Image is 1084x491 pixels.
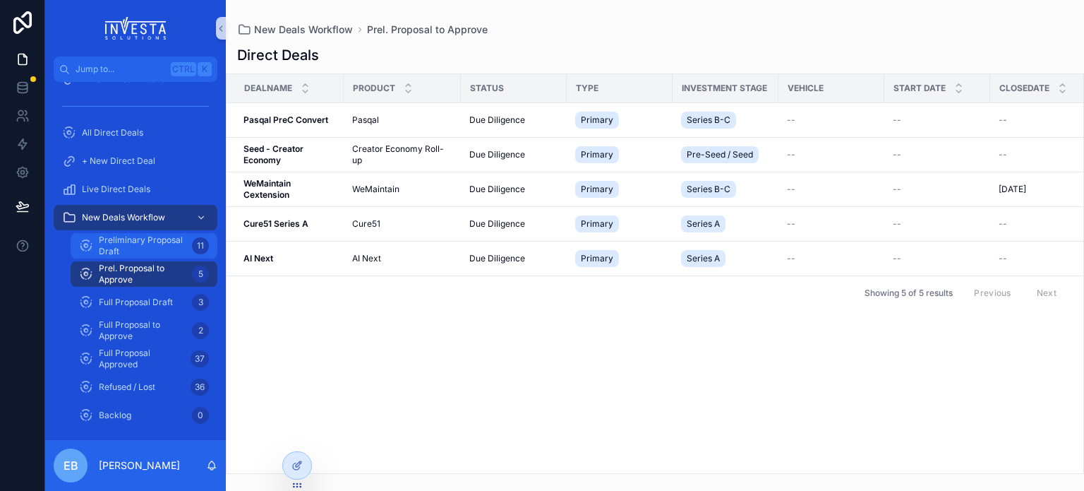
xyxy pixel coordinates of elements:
a: -- [787,184,876,195]
span: Primary [581,218,613,230]
span: Ctrl [171,62,196,76]
span: -- [999,114,1007,126]
span: -- [787,114,795,126]
strong: Pasqal PreC Convert [243,114,328,125]
a: Pasqal PreC Convert [243,114,335,126]
span: -- [787,184,795,195]
a: -- [893,253,982,264]
div: 0 [192,407,209,424]
span: Live Direct Deals [82,184,150,195]
img: App logo [105,17,167,40]
a: Full Proposal Draft3 [71,290,217,315]
h1: Direct Deals [237,45,319,65]
a: -- [787,149,876,160]
span: -- [893,184,901,195]
span: Status [470,83,504,94]
button: Jump to...CtrlK [54,57,217,82]
a: Primary [575,143,664,166]
span: Series B-C [687,114,730,126]
a: Series A [681,213,770,235]
span: DealName [244,83,292,94]
a: Primary [575,178,664,201]
a: -- [787,253,876,264]
div: 2 [192,322,209,339]
a: Seed - Creator Economy [243,143,335,166]
a: -- [893,184,982,195]
span: -- [893,218,901,230]
a: WeMaintain [352,184,452,195]
span: -- [893,253,901,264]
a: Pasqal [352,114,452,126]
a: Live Direct Deals [54,177,217,202]
a: -- [893,114,982,126]
a: Backlog0 [71,403,217,428]
a: Full Proposal Approved37 [71,346,217,372]
span: -- [999,218,1007,230]
span: Refused / Lost [99,381,155,393]
span: Investment Stage [682,83,767,94]
strong: Seed - Creator Economy [243,143,306,165]
span: + New Direct Deal [82,155,155,167]
span: -- [787,253,795,264]
span: Due Diligence [469,184,525,195]
span: Creator Economy Roll-up [352,143,452,166]
a: -- [787,114,876,126]
div: 37 [191,350,209,367]
div: scrollable content [45,82,226,440]
div: 11 [192,237,209,254]
span: Series A [687,218,720,230]
div: 5 [192,266,209,283]
span: -- [787,149,795,160]
span: All Direct Deals [82,127,143,138]
span: WeMaintain [352,184,399,195]
a: WeMaintain Cextension [243,178,335,201]
span: Full Proposal Draft [99,297,173,308]
a: Prel. Proposal to Approve5 [71,261,217,287]
a: Primary [575,247,664,270]
div: 36 [191,379,209,396]
a: -- [893,218,982,230]
span: AI Next [352,253,381,264]
strong: Cure51 Series A [243,218,308,229]
span: K [199,64,210,75]
span: -- [787,218,795,230]
span: -- [893,149,901,160]
span: Series A [687,253,720,264]
a: Cure51 Series A [243,218,335,230]
span: Primary [581,114,613,126]
span: Product [353,83,395,94]
span: -- [999,253,1007,264]
a: Due Diligence [469,114,558,126]
div: 3 [192,294,209,311]
span: Full Proposal to Approve [99,319,186,342]
strong: AI Next [243,253,273,264]
span: Primary [581,149,613,160]
a: AI Next [243,253,335,264]
a: Prel. Proposal to Approve [367,23,488,37]
a: Series A [681,247,770,270]
a: Cure51 [352,218,452,230]
a: -- [893,149,982,160]
span: Preliminary Proposal Draft [99,235,186,257]
span: Series B-C [687,184,730,195]
a: Series B-C [681,109,770,131]
span: Due Diligence [469,218,525,230]
span: Pre-Seed / Seed [687,149,753,160]
span: Prel. Proposal to Approve [99,263,186,285]
span: New Deals Workflow [82,212,165,223]
span: CloseDate [999,83,1049,94]
span: Jump to... [76,64,165,75]
span: New Deals Workflow [254,23,353,37]
span: -- [893,114,901,126]
a: + New Direct Deal [54,148,217,174]
strong: WeMaintain Cextension [243,178,293,200]
span: EB [64,457,78,474]
a: Primary [575,109,664,131]
a: New Deals Workflow [54,205,217,230]
a: -- [787,218,876,230]
span: [DATE] [999,184,1026,195]
span: Start Date [893,83,946,94]
a: Full Proposal to Approve2 [71,318,217,343]
a: AI Next [352,253,452,264]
